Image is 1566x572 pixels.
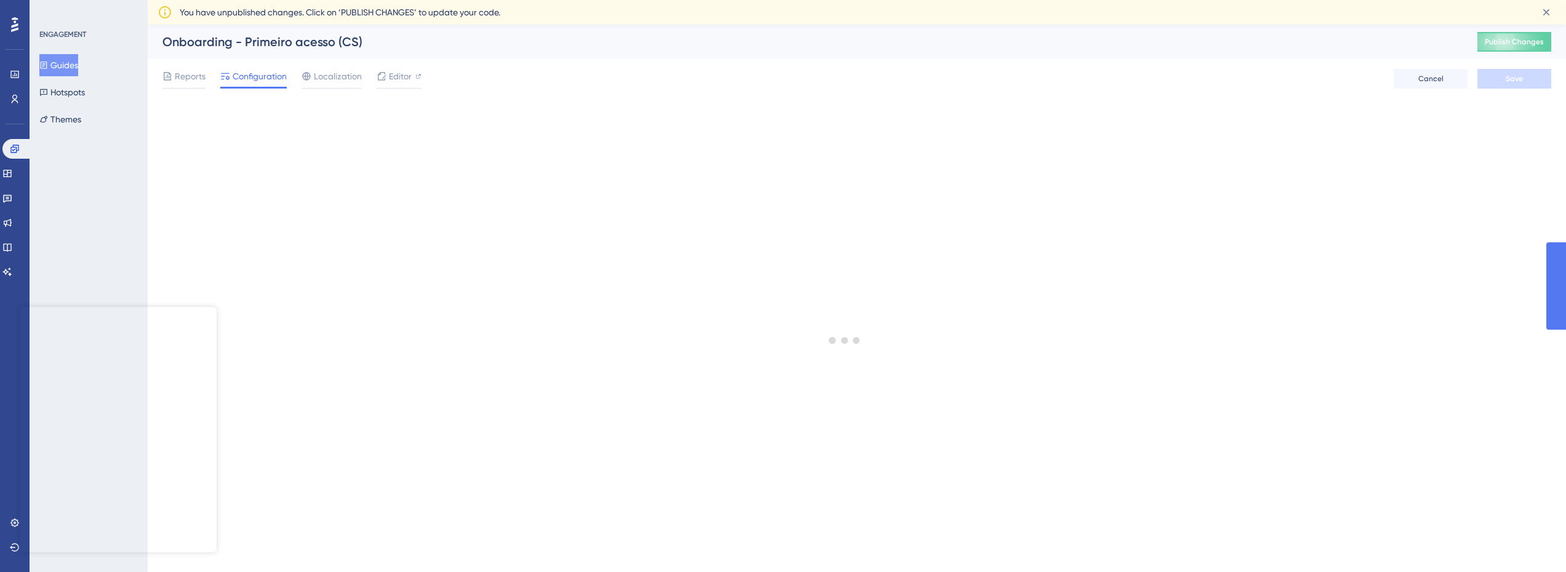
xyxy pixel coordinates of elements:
button: Cancel [1394,69,1468,89]
span: Save [1506,74,1523,84]
div: ENGAGEMENT [39,30,86,39]
button: Publish Changes [1477,32,1551,52]
span: Publish Changes [1485,37,1544,47]
span: Reports [175,69,206,84]
button: Guides [39,54,78,76]
span: Localization [314,69,362,84]
button: Save [1477,69,1551,89]
div: Onboarding - Primeiro acesso (CS) [162,33,1447,50]
button: Themes [39,108,81,130]
span: You have unpublished changes. Click on ‘PUBLISH CHANGES’ to update your code. [180,5,500,20]
button: Hotspots [39,81,85,103]
span: Editor [389,69,412,84]
span: Cancel [1418,74,1444,84]
span: Configuration [233,69,287,84]
iframe: UserGuiding AI Assistant Launcher [1514,523,1551,560]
